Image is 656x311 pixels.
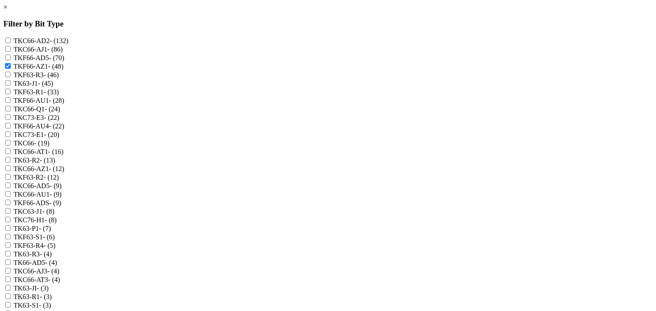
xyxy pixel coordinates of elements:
[14,63,64,70] label: TKF66-AZ1
[49,54,64,61] span: - (70)
[37,285,49,292] span: - (3)
[14,46,63,53] label: TKC66-AJ1
[14,122,64,130] label: TKF66-AU4
[14,293,52,300] label: TK63-R1
[40,250,52,258] span: - (4)
[44,242,56,249] span: - (5)
[14,165,64,172] label: TKC66-AZ1
[14,54,64,61] label: TKF66-AD5
[14,182,61,189] label: TKC66-AD5
[42,208,54,215] span: - (8)
[40,293,52,300] span: - (3)
[14,267,59,275] label: TKC66-AJ3
[48,63,64,70] span: - (48)
[14,216,57,224] label: TKC76-H1
[50,37,68,44] span: - (132)
[47,46,63,53] span: - (86)
[44,174,59,181] span: - (12)
[14,250,52,258] label: TK63-R3
[44,88,59,96] span: - (33)
[14,233,55,241] label: TKF63-S1
[14,225,51,232] label: TK63-P1
[44,114,59,121] span: - (22)
[14,199,61,206] label: TKF66-ADS
[14,105,60,113] label: TKC66-Q1
[14,131,59,138] label: TKC73-E1
[3,3,7,11] a: ×
[40,157,55,164] span: - (13)
[44,71,59,78] span: - (46)
[14,148,64,155] label: TKC66-AT1
[45,105,60,113] span: - (24)
[45,259,57,266] span: - (4)
[48,276,60,283] span: - (4)
[14,208,55,215] label: TKC63-J1
[38,80,53,87] span: - (45)
[14,242,56,249] label: TKF63-R4
[3,19,653,29] h3: Filter by Bit Type
[14,114,59,121] label: TKC73-E3
[39,302,51,309] span: - (3)
[14,191,61,198] label: TKC66-AU1
[14,157,55,164] label: TK63-R2
[48,148,64,155] span: - (16)
[14,140,50,147] label: TKC66
[14,276,60,283] label: TKC66-AT3
[14,259,57,266] label: TK66-AD5
[34,140,50,147] span: - (19)
[14,80,53,87] label: TK63-J1
[14,285,49,292] label: TK63-JI
[14,174,59,181] label: TKF63-R2
[49,199,61,206] span: - (9)
[14,37,68,44] label: TKC66-AD2
[14,71,59,78] label: TKF63-R3
[14,88,59,96] label: TKF63-R1
[47,267,59,275] span: - (4)
[44,131,59,138] span: - (20)
[49,122,64,130] span: - (22)
[50,191,61,198] span: - (9)
[39,225,51,232] span: - (7)
[50,182,61,189] span: - (9)
[14,302,51,309] label: TK63-S1
[49,97,64,104] span: - (28)
[45,216,57,224] span: - (8)
[14,97,64,104] label: TKF66-AU1
[43,233,55,241] span: - (6)
[49,165,64,172] span: - (12)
